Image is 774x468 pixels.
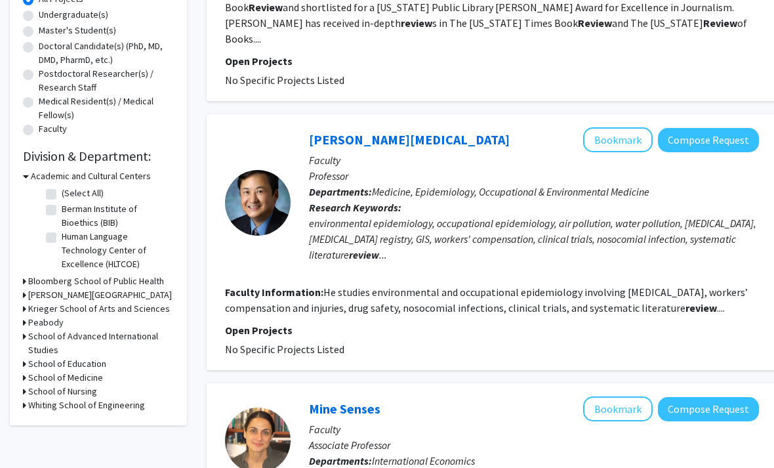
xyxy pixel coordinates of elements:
[39,95,174,123] label: Medical Resident(s) / Medical Fellow(s)
[685,302,717,315] b: review
[31,170,151,184] h3: Academic and Cultural Centers
[28,372,103,385] h3: School of Medicine
[372,455,475,468] span: International Economics
[225,286,748,315] fg-read-more: He studies environmental and occupational epidemiology involving [MEDICAL_DATA], workers’ compens...
[578,17,612,30] b: Review
[28,399,145,413] h3: Whiting School of Engineering
[39,68,174,95] label: Postdoctoral Researcher(s) / Research Staff
[309,455,372,468] b: Departments:
[309,169,759,184] p: Professor
[349,249,379,262] b: review
[28,303,170,316] h3: Krieger School of Arts and Sciences
[39,9,108,22] label: Undergraduate(s)
[583,128,653,153] button: Add Grant Tao to Bookmarks
[28,385,97,399] h3: School of Nursing
[309,132,510,148] a: [PERSON_NAME][MEDICAL_DATA]
[309,422,759,438] p: Faculty
[225,74,344,87] span: No Specific Projects Listed
[39,24,116,38] label: Master's Student(s)
[62,203,171,230] label: Berman Institute of Bioethics (BIB)
[401,17,432,30] b: review
[309,153,759,169] p: Faculty
[309,202,401,215] b: Research Keywords:
[583,397,653,422] button: Add Mine Senses to Bookmarks
[658,398,759,422] button: Compose Request to Mine Senses
[28,358,106,372] h3: School of Education
[658,129,759,153] button: Compose Request to Grant Tao
[62,187,104,201] label: (Select All)
[28,289,172,303] h3: [PERSON_NAME][GEOGRAPHIC_DATA]
[28,275,164,289] h3: Bloomberg School of Public Health
[309,401,380,417] a: Mine Senses
[10,409,56,458] iframe: Chat
[225,54,759,70] p: Open Projects
[39,40,174,68] label: Doctoral Candidate(s) (PhD, MD, DMD, PharmD, etc.)
[309,186,372,199] b: Departments:
[28,330,174,358] h3: School of Advanced International Studies
[703,17,737,30] b: Review
[225,286,323,299] b: Faculty Information:
[225,323,759,339] p: Open Projects
[28,316,64,330] h3: Peabody
[372,186,649,199] span: Medicine, Epidemiology, Occupational & Environmental Medicine
[225,343,344,356] span: No Specific Projects Listed
[309,438,759,454] p: Associate Professor
[62,230,171,272] label: Human Language Technology Center of Excellence (HLTCOE)
[39,123,67,137] label: Faculty
[23,149,174,165] h2: Division & Department:
[309,216,759,263] div: environmental epidemiology, occupational epidemiology, air pollution, water pollution, [MEDICAL_D...
[249,1,283,14] b: Review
